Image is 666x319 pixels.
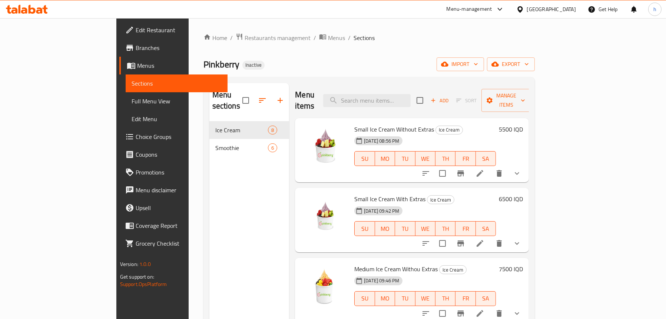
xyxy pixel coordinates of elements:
button: SA [476,221,496,236]
span: TH [438,223,453,234]
button: TU [395,291,415,306]
button: delete [490,235,508,252]
span: Pinkberry [203,56,239,73]
span: TU [398,223,412,234]
div: Ice Cream [435,126,463,134]
button: SA [476,151,496,166]
button: delete [490,165,508,182]
li: / [348,33,351,42]
a: Menus [319,33,345,43]
div: items [268,143,277,152]
a: Restaurants management [236,33,311,43]
span: Select all sections [238,93,254,108]
button: import [437,57,484,71]
img: Medium Ice Cream Withou Extras [301,264,348,311]
button: SU [354,151,375,166]
img: Small Ice Cream Without Extras [301,124,348,172]
span: Ice Cream [436,126,463,134]
span: Menu disclaimer [136,186,222,195]
h2: Menu items [295,89,314,112]
span: Manage items [487,91,525,110]
a: Edit menu item [476,239,484,248]
li: / [314,33,316,42]
div: Ice Cream8 [209,121,289,139]
span: Medium Ice Cream Withou Extras [354,263,438,275]
span: Add [430,96,450,105]
button: TH [435,221,455,236]
span: Ice Cream [427,196,454,204]
button: FR [455,291,476,306]
button: WE [415,221,435,236]
span: Ice Cream [215,126,268,134]
button: export [487,57,535,71]
span: TH [438,293,453,304]
span: Branches [136,43,222,52]
button: Add section [271,92,289,109]
span: Sort sections [254,92,271,109]
span: Menus [328,33,345,42]
li: / [230,33,233,42]
span: Inactive [242,62,265,68]
span: SU [358,153,372,164]
button: Manage items [481,89,531,112]
button: FR [455,221,476,236]
svg: Show Choices [513,169,521,178]
span: TH [438,153,453,164]
a: Sections [126,74,228,92]
a: Choice Groups [119,128,228,146]
span: MO [378,223,392,234]
span: WE [418,293,433,304]
span: SU [358,223,372,234]
a: Edit menu item [476,309,484,318]
h6: 6500 IQD [499,194,523,204]
div: Inactive [242,61,265,70]
span: FR [458,293,473,304]
a: Full Menu View [126,92,228,110]
div: Menu-management [447,5,492,14]
span: Smoothie [215,143,268,152]
button: WE [415,291,435,306]
button: FR [455,151,476,166]
button: MO [375,291,395,306]
a: Coverage Report [119,217,228,235]
button: sort-choices [417,235,435,252]
button: MO [375,221,395,236]
a: Menu disclaimer [119,181,228,199]
span: 1.0.0 [139,259,151,269]
button: sort-choices [417,165,435,182]
span: Add item [428,95,451,106]
button: Branch-specific-item [452,165,470,182]
span: SA [479,153,493,164]
span: SU [358,293,372,304]
a: Edit Menu [126,110,228,128]
button: Branch-specific-item [452,235,470,252]
button: Add [428,95,451,106]
a: Branches [119,39,228,57]
div: Smoothie6 [209,139,289,157]
div: items [268,126,277,134]
a: Edit menu item [476,169,484,178]
button: TH [435,291,455,306]
nav: Menu sections [209,118,289,160]
span: export [493,60,529,69]
span: [DATE] 09:42 PM [361,207,402,215]
a: Edit Restaurant [119,21,228,39]
div: Ice Cream [439,265,467,274]
span: Full Menu View [132,97,222,106]
span: Version: [120,259,138,269]
span: SA [479,223,493,234]
a: Menus [119,57,228,74]
span: Promotions [136,168,222,177]
a: Promotions [119,163,228,181]
a: Support.OpsPlatform [120,279,167,289]
span: Select to update [435,236,450,251]
span: 8 [268,127,277,134]
span: Ice Cream [440,266,466,274]
span: TU [398,153,412,164]
button: show more [508,165,526,182]
span: Select to update [435,166,450,181]
span: Menus [137,61,222,70]
span: Edit Restaurant [136,26,222,34]
span: TU [398,293,412,304]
